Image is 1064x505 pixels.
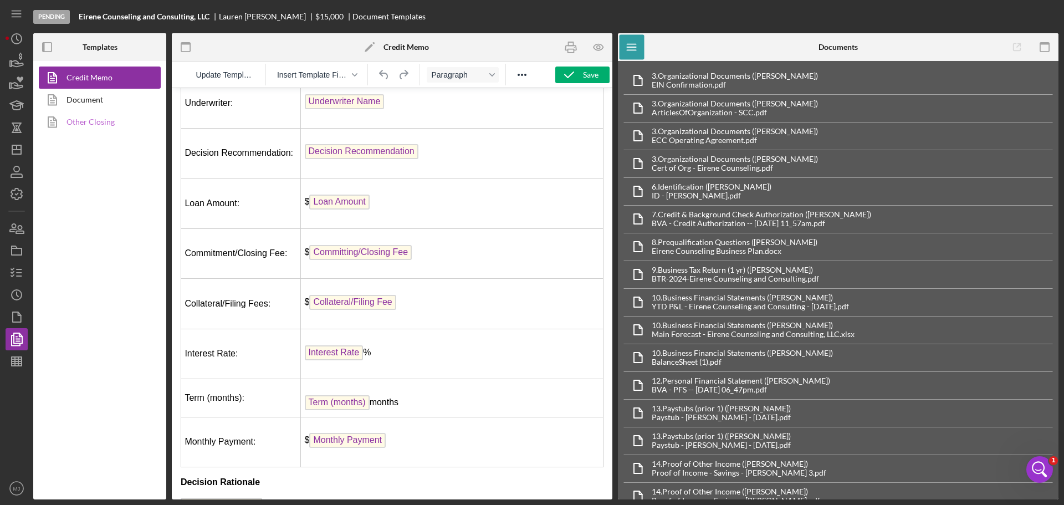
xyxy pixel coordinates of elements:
[652,404,791,413] div: 13. Paystubs (prior 1) ([PERSON_NAME])
[383,43,429,52] b: Credit Memo
[652,191,771,200] div: ID - [PERSON_NAME].pdf
[652,358,833,366] div: BalanceSheet (1).pdf
[652,460,826,468] div: 14. Proof of Other Income ([PERSON_NAME])
[652,136,818,145] div: ECC Operating Agreement.pdf
[652,468,826,477] div: Proof of Income - Savings - [PERSON_NAME] 3.pdf
[652,155,818,164] div: 3. Organizational Documents ([PERSON_NAME])
[196,70,254,79] span: Update Template
[513,67,531,83] button: Reveal or hide additional toolbar items
[1026,456,1053,483] iframe: Intercom live chat
[652,487,820,496] div: 14. Proof of Other Income ([PERSON_NAME])
[652,496,820,505] div: Proof of Income - Savings - [PERSON_NAME].pdf
[652,293,849,302] div: 10. Business Financial Statements ([PERSON_NAME])
[394,67,413,83] button: Redo
[652,108,818,117] div: ArticlesOfOrganization - SCC.pdf
[375,67,393,83] button: Undo
[9,410,90,425] span: Decision Rationale
[652,210,871,219] div: 7. Credit & Background Check Authorization ([PERSON_NAME])
[652,441,791,450] div: Paystub - [PERSON_NAME] - [DATE].pdf
[79,12,209,21] b: Eirene Counseling and Consulting, LLC
[652,376,830,385] div: 12. Personal Financial Statement ([PERSON_NAME])
[6,477,28,499] button: MJ
[652,330,855,339] div: Main Forecast - Eirene Counseling and Consulting, LLC.xlsx
[652,164,818,172] div: Cert of Org - Eirene Counseling.pdf
[555,67,610,83] button: Save
[652,238,817,247] div: 8. Prequalification Questions ([PERSON_NAME])
[431,70,485,79] span: Paragraph
[652,80,818,89] div: EIN Confirmation.pdf
[652,274,819,283] div: BTR-2024-Eirene Counseling and Consulting.pdf
[192,67,259,83] button: Reset the template to the current product template value
[13,486,21,492] text: MJ
[83,43,117,52] b: Templates
[172,88,612,499] iframe: Rich Text Area
[652,182,771,191] div: 6. Identification ([PERSON_NAME])
[277,70,348,79] span: Insert Template Field
[652,321,855,330] div: 10. Business Financial Statements ([PERSON_NAME])
[652,72,818,80] div: 3. Organizational Documents ([PERSON_NAME])
[652,219,871,228] div: BVA - Credit Authorization -- [DATE] 11_57am.pdf
[39,111,155,133] a: Other Closing
[652,385,830,394] div: BVA - PFS -- [DATE] 06_47pm.pdf
[652,349,833,358] div: 10. Business Financial Statements ([PERSON_NAME])
[273,67,361,83] button: Insert Template Field
[33,10,70,24] div: Pending
[652,247,817,256] div: Eirene Counseling Business Plan.docx
[352,12,426,21] div: Document Templates
[315,12,344,21] span: $15,000
[652,413,791,422] div: Paystub - [PERSON_NAME] - [DATE].pdf
[219,12,315,21] div: Lauren [PERSON_NAME]
[39,89,155,111] a: Document
[1049,456,1058,465] span: 1
[819,43,858,52] b: Documents
[652,266,819,274] div: 9. Business Tax Return (1 yr) ([PERSON_NAME])
[652,432,791,441] div: 13. Paystubs (prior 1) ([PERSON_NAME])
[39,67,155,89] a: Credit Memo
[427,67,499,83] button: Format Paragraph
[652,127,818,136] div: 3. Organizational Documents ([PERSON_NAME])
[652,99,818,108] div: 3. Organizational Documents ([PERSON_NAME])
[652,302,849,311] div: YTD P&L - Eirene Counseling and Consulting - [DATE].pdf
[583,67,598,83] div: Save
